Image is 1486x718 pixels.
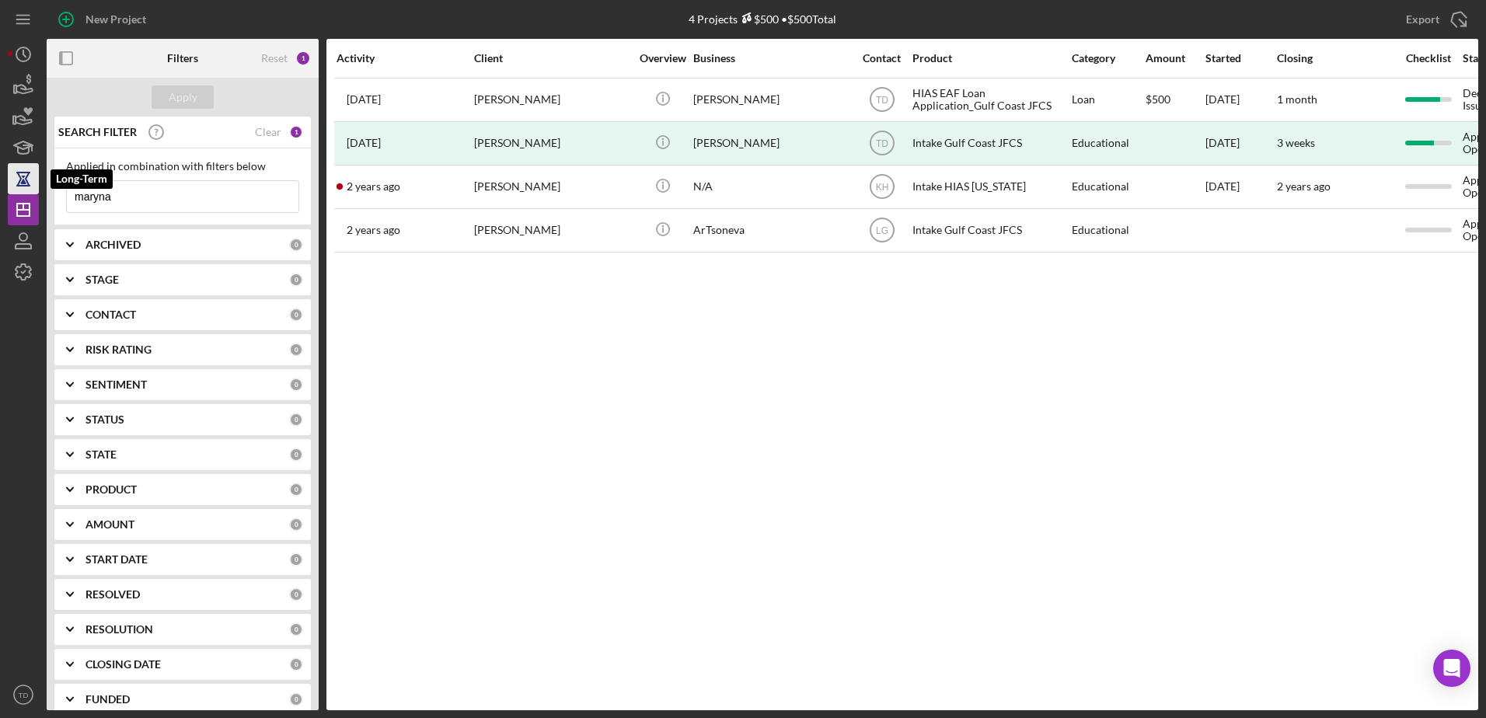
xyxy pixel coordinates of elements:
div: [PERSON_NAME] [693,79,849,120]
time: 3 weeks [1277,136,1315,149]
b: ARCHIVED [85,239,141,251]
b: SENTIMENT [85,378,147,391]
div: Overview [633,52,692,64]
div: 0 [289,518,303,532]
div: Apply [169,85,197,109]
div: Intake Gulf Coast JFCS [912,123,1068,164]
div: 0 [289,622,303,636]
text: TD [876,95,888,106]
div: N/A [693,166,849,207]
div: [DATE] [1205,79,1275,120]
div: 0 [289,413,303,427]
div: Client [474,52,630,64]
time: 2 years ago [1277,179,1331,193]
div: Activity [337,52,473,64]
b: SEARCH FILTER [58,126,137,138]
time: 2023-07-14 16:48 [347,180,400,193]
div: 0 [289,552,303,566]
time: 2023-05-19 19:25 [347,224,400,236]
div: Product [912,52,1068,64]
b: PRODUCT [85,483,137,496]
div: Business [693,52,849,64]
b: STATUS [85,413,124,426]
div: 0 [289,657,303,671]
b: RESOLVED [85,588,140,601]
div: [DATE] [1205,123,1275,164]
b: FUNDED [85,693,130,706]
div: 0 [289,343,303,357]
b: CLOSING DATE [85,658,161,671]
div: Category [1072,52,1144,64]
div: 0 [289,692,303,706]
div: 0 [289,238,303,252]
div: 0 [289,273,303,287]
div: 0 [289,308,303,322]
div: Reset [261,52,288,64]
div: [PERSON_NAME] [474,123,630,164]
div: Closing [1277,52,1394,64]
time: 2025-08-19 00:40 [347,93,381,106]
div: Open Intercom Messenger [1433,650,1470,687]
b: AMOUNT [85,518,134,531]
text: TD [876,138,888,149]
div: HIAS EAF Loan Application_Gulf Coast JFCS [912,79,1068,120]
text: LG [875,225,888,236]
div: Started [1205,52,1275,64]
div: [DATE] [1205,166,1275,207]
text: KH [875,182,888,193]
text: TD [19,691,29,699]
div: New Project [85,4,146,35]
div: [PERSON_NAME] [474,79,630,120]
div: $500 [738,12,779,26]
div: [PERSON_NAME] [474,210,630,251]
div: Amount [1146,52,1204,64]
div: Intake HIAS [US_STATE] [912,166,1068,207]
button: Apply [152,85,214,109]
div: 1 [289,125,303,139]
div: 1 [295,51,311,66]
div: Clear [255,126,281,138]
b: STAGE [85,274,119,286]
div: 0 [289,378,303,392]
div: Loan [1072,79,1144,120]
div: Educational [1072,123,1144,164]
div: 0 [289,587,303,601]
button: Export [1390,4,1478,35]
div: Educational [1072,210,1144,251]
div: Checklist [1395,52,1461,64]
button: TD [8,679,39,710]
b: START DATE [85,553,148,566]
div: Educational [1072,166,1144,207]
b: STATE [85,448,117,461]
button: New Project [47,4,162,35]
div: Applied in combination with filters below [66,160,299,173]
div: [PERSON_NAME] [693,123,849,164]
div: Contact [853,52,911,64]
div: 0 [289,483,303,497]
time: 1 month [1277,92,1317,106]
b: Filters [167,52,198,64]
b: RESOLUTION [85,623,153,636]
span: $500 [1146,92,1170,106]
div: 0 [289,448,303,462]
div: [PERSON_NAME] [474,166,630,207]
div: ArTsoneva [693,210,849,251]
div: 4 Projects • $500 Total [689,12,836,26]
b: RISK RATING [85,343,152,356]
div: Export [1406,4,1439,35]
div: Intake Gulf Coast JFCS [912,210,1068,251]
time: 2025-08-15 23:38 [347,137,381,149]
b: CONTACT [85,308,136,321]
